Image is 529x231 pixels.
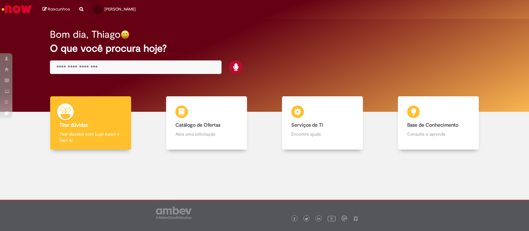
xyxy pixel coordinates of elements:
[291,131,354,137] p: Encontre ajuda
[1,3,33,15] img: ServiceNow
[148,96,264,150] a: Catálogo de Ofertas Abra uma solicitação
[60,131,122,143] p: Tirar dúvidas com Lupi Assist e Gen Ai
[104,7,136,12] span: [PERSON_NAME]
[342,216,347,221] img: logo_footer_workplace.png
[407,122,458,128] b: Base de Conhecimento
[317,217,320,221] img: logo_footer_linkedin.png
[50,43,479,54] h2: O que você procura hoje?
[121,30,130,39] img: happy-face.png
[50,29,121,40] h2: Bom dia, Thiago
[42,7,70,12] a: Rascunhos
[328,214,336,222] img: logo_footer_youtube.png
[305,217,308,220] img: logo_footer_twitter.png
[156,207,192,219] img: logo_footer_ambev_rotulo_gray.png
[48,6,70,12] span: Rascunhos
[381,96,496,150] a: Base de Conhecimento Consulte e aprenda
[60,122,88,128] b: Tirar dúvidas
[175,131,238,137] p: Abra uma solicitação
[293,217,296,220] img: logo_footer_facebook.png
[353,216,359,221] img: logo_footer_naosei.png
[407,131,469,137] p: Consulte e aprenda
[33,96,148,150] a: Tirar dúvidas Tirar dúvidas com Lupi Assist e Gen Ai
[175,122,220,128] b: Catálogo de Ofertas
[265,96,381,150] a: Serviços de TI Encontre ajuda
[291,122,323,128] b: Serviços de TI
